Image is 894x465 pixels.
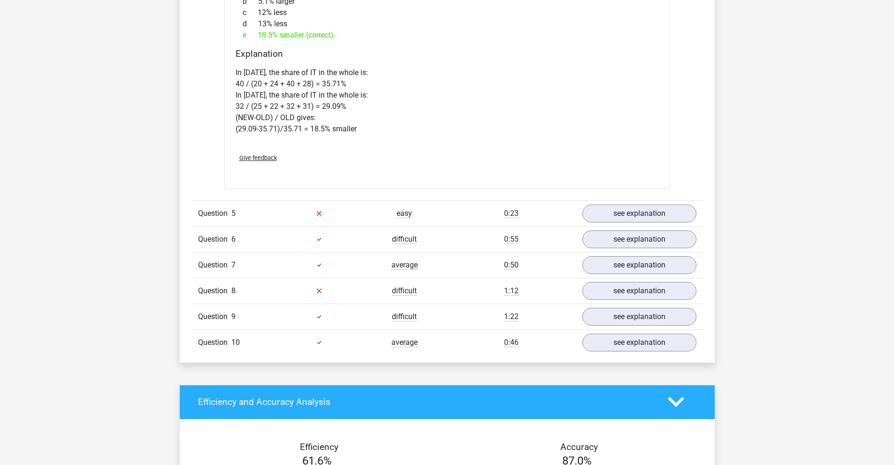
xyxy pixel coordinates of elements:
a: see explanation [582,282,696,300]
span: difficult [392,312,417,321]
span: 9 [231,312,236,321]
div: 12% less [236,7,659,18]
h4: Efficiency and Accuracy Analysis [198,396,654,407]
span: 1:22 [504,312,519,321]
span: Question [198,311,231,322]
span: 5 [231,209,236,218]
span: 8 [231,286,236,295]
span: Question [198,234,231,245]
div: 18.5% smaller (correct) [236,30,659,41]
span: easy [397,209,412,218]
span: Question [198,208,231,219]
span: Question [198,337,231,348]
a: see explanation [582,334,696,351]
span: Question [198,259,231,271]
span: Question [198,285,231,297]
span: average [391,260,418,270]
span: 0:55 [504,235,519,244]
span: 0:46 [504,338,519,347]
a: see explanation [582,256,696,274]
span: 1:12 [504,286,519,296]
span: 7 [231,260,236,269]
span: 0:50 [504,260,519,270]
span: 6 [231,235,236,244]
a: see explanation [582,205,696,222]
span: difficult [392,235,417,244]
span: c [243,7,258,18]
span: difficult [392,286,417,296]
span: average [391,338,418,347]
a: see explanation [582,230,696,248]
h4: Efficiency [198,442,440,452]
span: Give feedback [239,154,277,161]
p: In [DATE], the share of IT in the whole is: 40 / (20 + 24 + 40 + 28) = 35.71% In [DATE], the shar... [236,67,659,135]
div: 13% less [236,18,659,30]
span: e [243,30,258,41]
h4: Explanation [236,48,659,59]
span: 0:23 [504,209,519,218]
a: see explanation [582,308,696,326]
span: d [243,18,258,30]
h4: Accuracy [458,442,700,452]
span: 10 [231,338,240,347]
